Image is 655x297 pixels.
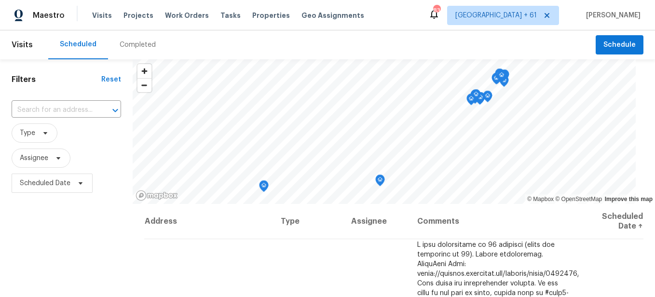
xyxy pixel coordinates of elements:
[605,196,653,202] a: Improve this map
[375,175,385,189] div: Map marker
[133,59,636,204] canvas: Map
[252,11,290,20] span: Properties
[20,128,35,138] span: Type
[500,69,509,84] div: Map marker
[495,68,505,83] div: Map marker
[220,12,241,19] span: Tasks
[578,204,643,239] th: Scheduled Date ↑
[259,180,269,195] div: Map marker
[120,40,156,50] div: Completed
[273,204,343,239] th: Type
[123,11,153,20] span: Projects
[109,104,122,117] button: Open
[20,153,48,163] span: Assignee
[137,79,151,92] span: Zoom out
[101,75,121,84] div: Reset
[92,11,112,20] span: Visits
[136,190,178,201] a: Mapbox homepage
[498,70,507,85] div: Map marker
[137,78,151,92] button: Zoom out
[12,34,33,55] span: Visits
[12,75,101,84] h1: Filters
[470,90,480,105] div: Map marker
[33,11,65,20] span: Maestro
[603,39,636,51] span: Schedule
[492,72,502,87] div: Map marker
[20,178,70,188] span: Scheduled Date
[582,11,641,20] span: [PERSON_NAME]
[165,11,209,20] span: Work Orders
[144,204,273,239] th: Address
[409,204,578,239] th: Comments
[483,91,492,106] div: Map marker
[60,40,96,49] div: Scheduled
[466,94,476,108] div: Map marker
[491,73,501,88] div: Map marker
[455,11,537,20] span: [GEOGRAPHIC_DATA] + 61
[555,196,602,202] a: OpenStreetMap
[137,64,151,78] button: Zoom in
[301,11,364,20] span: Geo Assignments
[433,6,440,15] div: 834
[596,35,643,55] button: Schedule
[12,103,94,118] input: Search for an address...
[343,204,409,239] th: Assignee
[497,70,506,85] div: Map marker
[499,75,509,90] div: Map marker
[471,89,481,104] div: Map marker
[527,196,554,202] a: Mapbox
